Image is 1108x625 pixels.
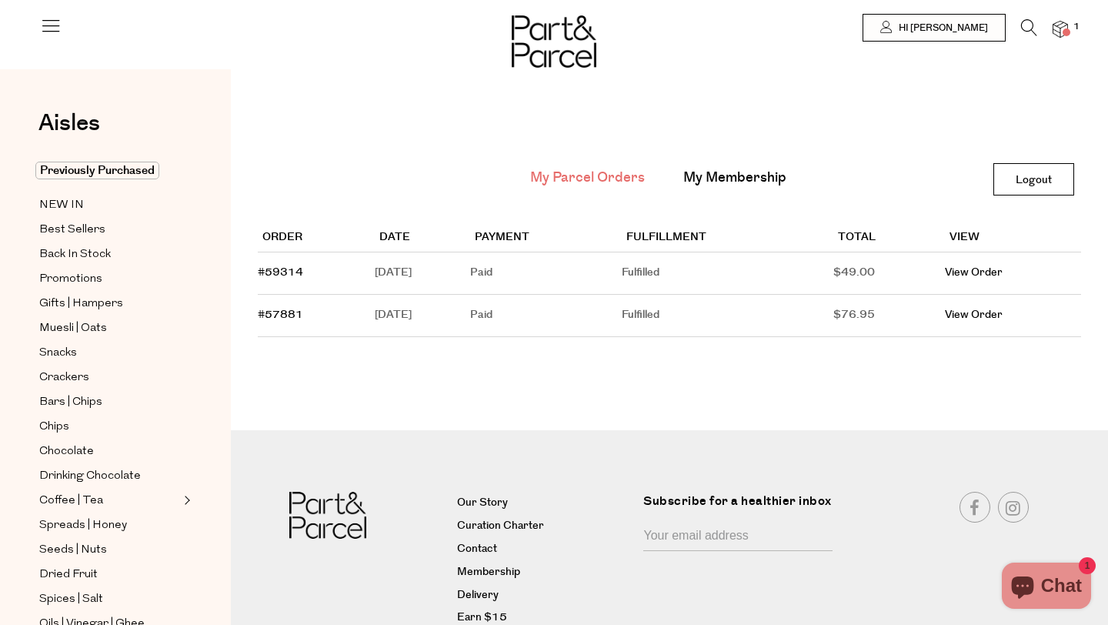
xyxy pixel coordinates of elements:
td: $49.00 [833,252,945,295]
a: Chips [39,417,179,436]
span: Hi [PERSON_NAME] [895,22,988,35]
a: Best Sellers [39,220,179,239]
th: View [945,224,1082,252]
a: #57881 [258,307,303,323]
td: Paid [470,252,622,295]
a: Previously Purchased [39,162,179,180]
span: Chocolate [39,443,94,461]
a: Delivery [457,587,632,605]
a: Dried Fruit [39,565,179,584]
a: Seeds | Nuts [39,540,179,560]
a: Coffee | Tea [39,491,179,510]
td: Paid [470,295,622,337]
span: Crackers [39,369,89,387]
input: Your email address [643,522,833,551]
img: Part&Parcel [289,492,366,539]
a: Contact [457,540,632,559]
a: View Order [945,307,1003,323]
a: 1 [1053,21,1068,37]
th: Fulfillment [622,224,833,252]
span: Promotions [39,270,102,289]
span: Spices | Salt [39,590,103,609]
span: Gifts | Hampers [39,295,123,313]
span: 1 [1070,20,1083,34]
span: Dried Fruit [39,566,98,584]
a: Chocolate [39,442,179,461]
button: Expand/Collapse Coffee | Tea [180,491,191,510]
th: Payment [470,224,622,252]
td: [DATE] [375,252,470,295]
a: View Order [945,265,1003,280]
a: Spices | Salt [39,590,179,609]
a: My Membership [683,168,786,188]
a: Gifts | Hampers [39,294,179,313]
td: Fulfilled [622,295,833,337]
a: Back In Stock [39,245,179,264]
span: Coffee | Tea [39,492,103,510]
td: [DATE] [375,295,470,337]
a: Hi [PERSON_NAME] [863,14,1006,42]
a: Promotions [39,269,179,289]
th: Order [258,224,375,252]
span: Previously Purchased [35,162,159,179]
span: Chips [39,418,69,436]
a: Membership [457,563,632,582]
th: Date [375,224,470,252]
a: Aisles [38,112,100,150]
a: My Parcel Orders [530,168,645,188]
a: Muesli | Oats [39,319,179,338]
a: Drinking Chocolate [39,466,179,486]
a: Spreads | Honey [39,516,179,535]
inbox-online-store-chat: Shopify online store chat [997,563,1096,613]
label: Subscribe for a healthier inbox [643,492,842,522]
td: Fulfilled [622,252,833,295]
a: Crackers [39,368,179,387]
span: Seeds | Nuts [39,541,107,560]
span: Drinking Chocolate [39,467,141,486]
span: Best Sellers [39,221,105,239]
a: Our Story [457,494,632,513]
span: Back In Stock [39,246,111,264]
a: NEW IN [39,196,179,215]
a: Curation Charter [457,517,632,536]
a: Snacks [39,343,179,363]
img: Part&Parcel [512,15,596,68]
th: Total [833,224,945,252]
a: Bars | Chips [39,393,179,412]
td: $76.95 [833,295,945,337]
span: NEW IN [39,196,84,215]
span: Aisles [38,106,100,140]
span: Muesli | Oats [39,319,107,338]
a: #59314 [258,265,303,280]
span: Spreads | Honey [39,516,127,535]
span: Bars | Chips [39,393,102,412]
span: Snacks [39,344,77,363]
a: Logout [993,163,1074,196]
